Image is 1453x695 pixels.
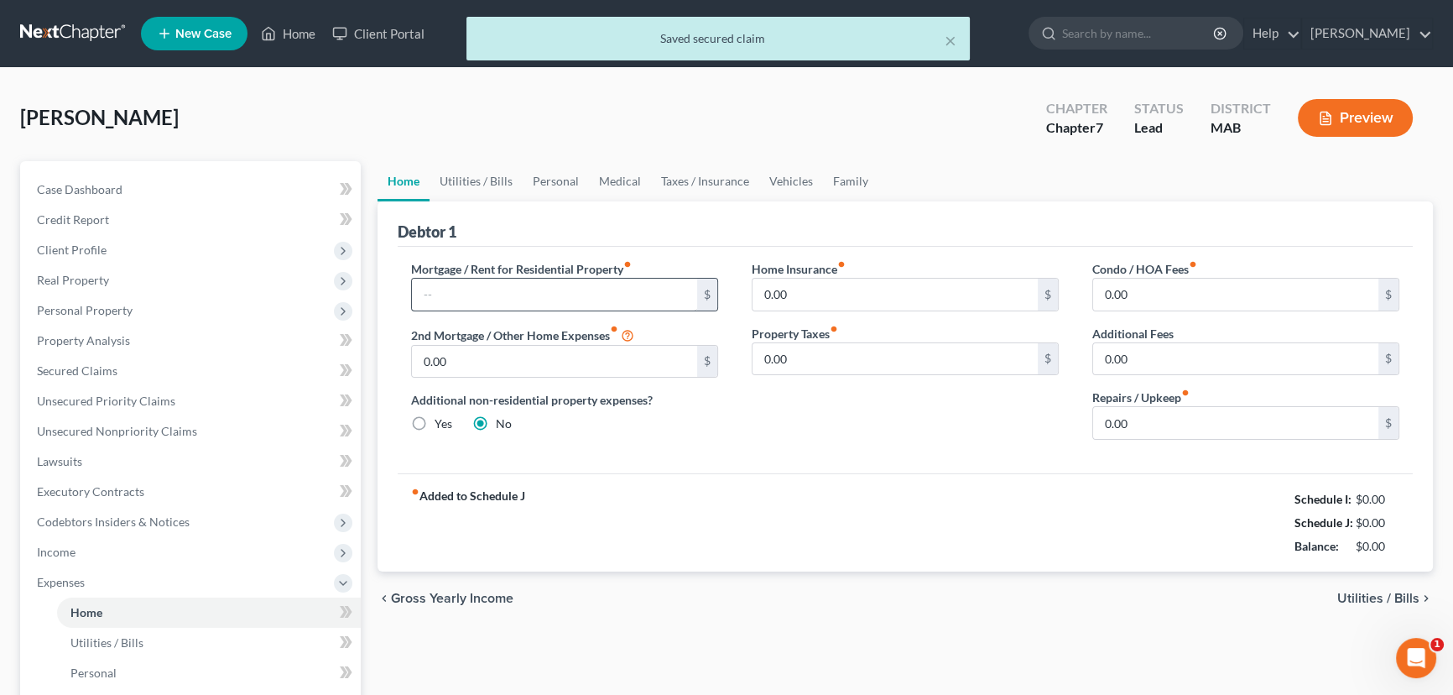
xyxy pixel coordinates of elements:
div: District [1211,99,1271,118]
div: Status [1134,99,1184,118]
span: Executory Contracts [37,484,144,499]
span: Income [37,545,76,559]
strong: Schedule I: [1294,492,1351,506]
span: 1 [1430,638,1444,651]
span: Unsecured Priority Claims [37,394,175,408]
label: Home Insurance [752,260,846,278]
div: Chapter [1046,118,1107,138]
div: $ [1038,343,1058,375]
input: -- [1093,279,1378,311]
span: Property Analysis [37,333,130,347]
i: fiber_manual_record [411,488,419,496]
div: $ [697,279,717,311]
span: Personal Property [37,303,133,317]
span: Codebtors Insiders & Notices [37,515,190,529]
div: Debtor 1 [398,222,456,242]
div: $ [1378,279,1398,311]
i: fiber_manual_record [623,260,632,269]
label: Mortgage / Rent for Residential Property [411,260,632,278]
label: 2nd Mortgage / Other Home Expenses [411,325,634,345]
a: Home [378,161,430,201]
i: fiber_manual_record [837,260,846,269]
a: Vehicles [759,161,823,201]
a: Secured Claims [23,356,361,386]
div: Chapter [1046,99,1107,118]
a: Taxes / Insurance [651,161,759,201]
span: Utilities / Bills [70,635,143,650]
span: Credit Report [37,212,109,227]
strong: Balance: [1294,539,1339,553]
input: -- [412,346,697,378]
label: Additional non-residential property expenses? [411,391,718,409]
label: Repairs / Upkeep [1092,389,1190,406]
div: $0.00 [1356,538,1400,555]
button: Preview [1298,99,1413,137]
i: chevron_right [1419,592,1433,605]
span: Utilities / Bills [1337,592,1419,605]
a: Case Dashboard [23,175,361,205]
a: Lawsuits [23,447,361,477]
input: -- [753,343,1038,375]
div: $ [1378,407,1398,439]
strong: Added to Schedule J [411,488,525,558]
span: Client Profile [37,243,107,257]
span: Unsecured Nonpriority Claims [37,424,197,438]
span: Home [70,605,102,619]
button: Utilities / Bills chevron_right [1337,592,1433,605]
a: Family [823,161,878,201]
a: Unsecured Nonpriority Claims [23,416,361,447]
span: Real Property [37,273,109,287]
div: $ [1038,279,1058,311]
i: fiber_manual_record [1189,260,1197,269]
span: 7 [1096,119,1103,135]
div: Saved secured claim [480,30,956,47]
span: Lawsuits [37,454,82,468]
span: Personal [70,666,117,680]
i: fiber_manual_record [830,325,838,333]
a: Credit Report [23,205,361,235]
input: -- [1093,407,1378,439]
button: chevron_left Gross Yearly Income [378,592,513,605]
i: fiber_manual_record [610,325,618,333]
div: $0.00 [1356,515,1400,531]
i: fiber_manual_record [1181,389,1190,397]
label: Property Taxes [752,325,838,342]
label: Condo / HOA Fees [1092,260,1197,278]
a: Utilities / Bills [430,161,523,201]
input: -- [1093,343,1378,375]
span: Case Dashboard [37,182,122,196]
div: $ [697,346,717,378]
label: Yes [435,415,452,432]
a: Property Analysis [23,326,361,356]
span: Gross Yearly Income [391,592,513,605]
div: Lead [1134,118,1184,138]
input: -- [753,279,1038,311]
label: Additional Fees [1092,325,1174,342]
a: Home [57,598,361,628]
i: chevron_left [378,592,391,605]
a: Personal [523,161,589,201]
a: Medical [589,161,651,201]
a: Utilities / Bills [57,628,361,658]
span: Secured Claims [37,363,117,378]
div: MAB [1211,118,1271,138]
strong: Schedule J: [1294,515,1353,530]
label: No [496,415,512,432]
button: × [945,30,956,50]
a: Personal [57,658,361,688]
a: Executory Contracts [23,477,361,507]
div: $ [1378,343,1398,375]
div: $0.00 [1356,491,1400,508]
span: [PERSON_NAME] [20,105,179,129]
input: -- [412,279,697,311]
iframe: Intercom live chat [1396,638,1436,678]
a: Unsecured Priority Claims [23,386,361,416]
span: Expenses [37,575,85,589]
